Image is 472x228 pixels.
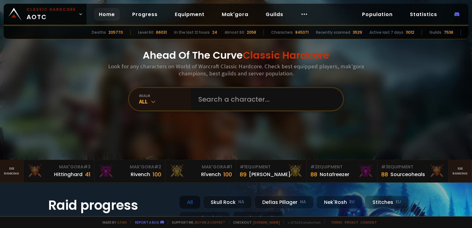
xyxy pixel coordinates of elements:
small: EU [270,215,276,221]
div: 100 [223,170,232,179]
a: Report a bug [135,220,159,225]
a: Privacy [345,220,358,225]
div: 845371 [295,30,309,35]
a: Population [357,8,398,21]
small: EU [396,199,401,205]
a: Seeranking [449,160,472,182]
div: Level 60 [138,30,154,35]
div: 100 [153,170,161,179]
div: [PERSON_NAME] [249,171,290,178]
a: Equipment [170,8,209,21]
span: v. d752d5 - production [284,220,321,225]
div: Characters [271,30,293,35]
a: Buy me a coffee [195,220,225,225]
a: Mak'Gora#3Hittinghard41 [23,160,94,182]
a: Mak'gora [217,8,253,21]
span: # 3 [83,164,91,170]
div: realm [139,93,191,98]
div: Equipment [310,164,373,170]
a: Statistics [405,8,442,21]
a: Classic HardcoreAOTC [4,4,86,25]
div: Mak'Gora [169,164,232,170]
span: # 3 [381,164,388,170]
a: #2Equipment88Notafreezer [307,160,377,182]
div: Skull Rock [203,196,252,209]
div: Nek'Rosh [316,196,362,209]
div: Notafreezer [320,171,349,178]
span: # 1 [240,164,246,170]
h1: Ahead Of The Curve [143,48,329,63]
a: Progress [127,8,162,21]
a: Terms [331,220,342,225]
div: Equipment [381,164,444,170]
div: All [179,196,200,209]
div: Guilds [429,30,441,35]
span: # 2 [310,164,318,170]
div: 2058 [247,30,256,35]
h3: Look for any characters on World of Warcraft Classic Hardcore. Check best equipped players, mak'g... [106,63,366,77]
a: #3Equipment88Sourceoheals [377,160,448,182]
a: Mak'Gora#2Rivench100 [95,160,165,182]
div: In the last 12 hours [174,30,210,35]
div: 66031 [156,30,167,35]
span: Support me, [168,220,225,225]
div: Mak'Gora [98,164,161,170]
span: # 2 [154,164,161,170]
small: EU [349,199,355,205]
div: Hittinghard [54,171,82,178]
div: Doomhowl [179,211,230,225]
span: AOTC [27,7,76,22]
div: 41 [85,170,91,179]
a: [DOMAIN_NAME] [253,220,280,225]
div: 88 [381,170,388,179]
small: Classic Hardcore [27,7,76,12]
small: NA [300,199,306,205]
span: Made by [99,220,127,225]
div: 24 [212,30,217,35]
div: 11012 [406,30,414,35]
div: Almost 60 [225,30,244,35]
div: 205770 [108,30,123,35]
span: # 1 [226,164,232,170]
div: All [139,98,191,105]
div: Stitches [365,196,409,209]
a: a fan [117,220,127,225]
small: NA [238,199,244,205]
a: #1Equipment89[PERSON_NAME] [236,160,307,182]
a: Home [94,8,120,21]
div: 7538 [444,30,453,35]
div: Mak'Gora [27,164,90,170]
a: Mak'Gora#1Rîvench100 [165,160,236,182]
input: Search a character... [195,88,335,110]
div: Rivench [131,171,150,178]
h1: Raid progress [48,196,172,215]
div: Equipment [240,164,303,170]
div: 89 [240,170,247,179]
div: Rîvench [201,171,221,178]
span: Classic Hardcore [243,48,329,62]
div: Deaths [92,30,106,35]
span: Checkout [229,220,280,225]
div: Soulseeker [233,211,283,225]
div: Sourceoheals [390,171,425,178]
div: Active last 7 days [369,30,403,35]
div: Defias Pillager [255,196,314,209]
a: Consent [360,220,377,225]
div: 3529 [353,30,362,35]
small: NA [216,215,222,221]
div: 88 [310,170,317,179]
a: Guilds [261,8,288,21]
div: Recently scanned [316,30,350,35]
